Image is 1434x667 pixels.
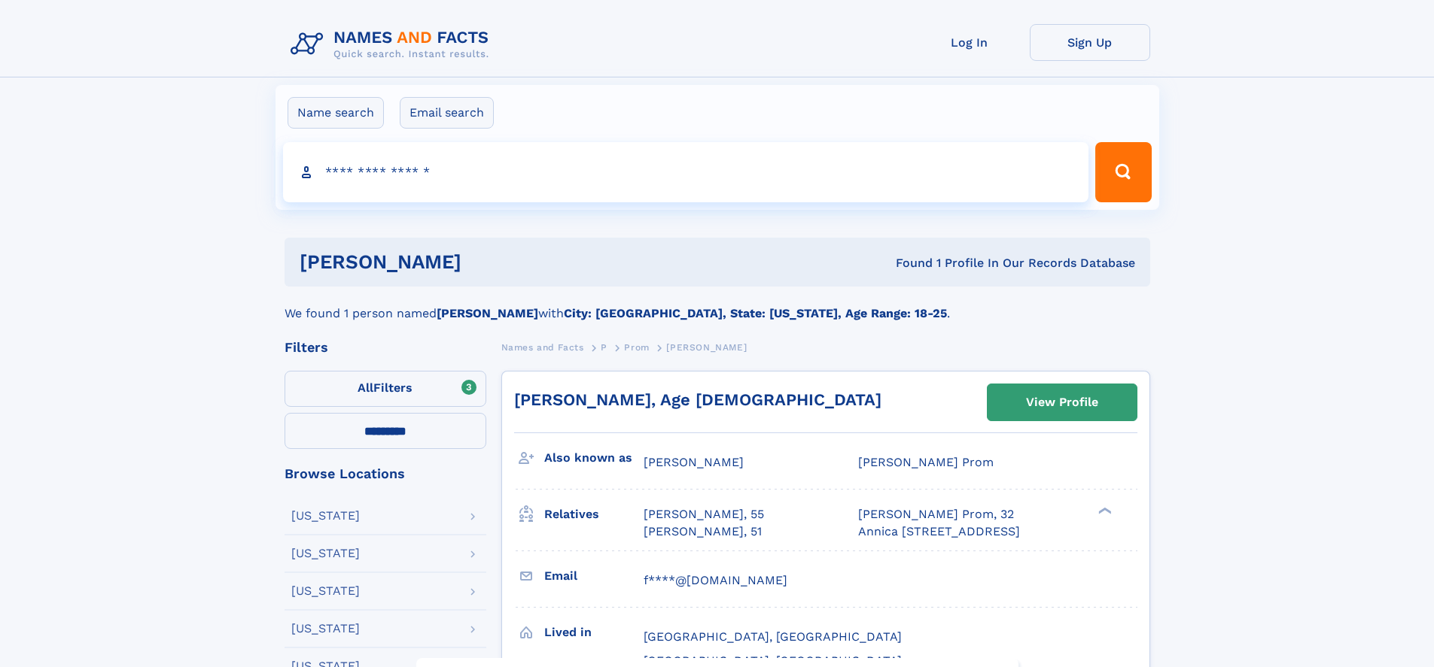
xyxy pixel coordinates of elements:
b: [PERSON_NAME] [437,306,538,320]
span: [PERSON_NAME] [666,342,747,353]
a: Names and Facts [501,338,584,356]
a: Annica [STREET_ADDRESS] [858,523,1020,540]
b: City: [GEOGRAPHIC_DATA], State: [US_STATE], Age Range: 18-25 [564,306,947,320]
span: [PERSON_NAME] [644,455,744,469]
a: Sign Up [1030,24,1150,61]
span: P [601,342,607,353]
h3: Also known as [544,445,644,471]
span: [PERSON_NAME] Prom [858,455,994,469]
span: [GEOGRAPHIC_DATA], [GEOGRAPHIC_DATA] [644,629,902,644]
div: [US_STATE] [291,585,360,597]
div: [US_STATE] [291,510,360,522]
h3: Email [544,563,644,589]
div: Found 1 Profile In Our Records Database [678,255,1135,271]
img: Logo Names and Facts [285,24,501,65]
div: View Profile [1026,385,1098,420]
div: [US_STATE] [291,547,360,559]
label: Email search [400,97,494,129]
label: Filters [285,371,486,407]
div: [US_STATE] [291,623,360,635]
span: All [358,380,373,395]
h3: Relatives [544,502,644,527]
a: View Profile [988,384,1137,420]
div: Browse Locations [285,467,486,481]
a: Prom [624,338,649,356]
a: [PERSON_NAME], Age [DEMOGRAPHIC_DATA] [514,390,881,409]
span: Prom [624,342,649,353]
a: [PERSON_NAME], 51 [644,523,762,540]
input: search input [283,142,1089,202]
a: Log In [909,24,1030,61]
div: Filters [285,341,486,354]
label: Name search [288,97,384,129]
h1: [PERSON_NAME] [300,253,679,271]
h3: Lived in [544,620,644,645]
div: ❯ [1095,506,1113,516]
div: We found 1 person named with . [285,287,1150,323]
a: [PERSON_NAME], 55 [644,506,764,523]
a: P [601,338,607,356]
button: Search Button [1095,142,1151,202]
a: [PERSON_NAME] Prom, 32 [858,506,1014,523]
